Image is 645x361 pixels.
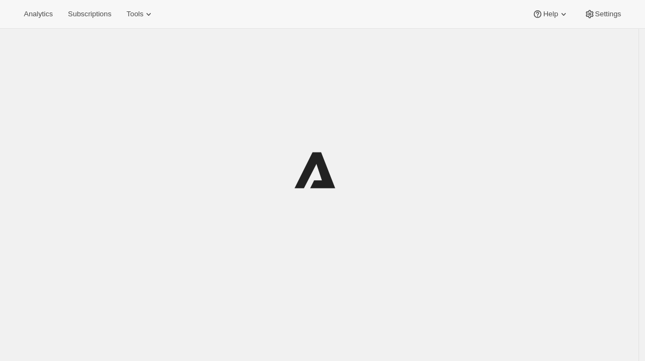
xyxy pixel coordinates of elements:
[126,10,143,18] span: Tools
[578,7,628,22] button: Settings
[595,10,621,18] span: Settings
[68,10,111,18] span: Subscriptions
[120,7,161,22] button: Tools
[543,10,558,18] span: Help
[17,7,59,22] button: Analytics
[61,7,118,22] button: Subscriptions
[24,10,53,18] span: Analytics
[526,7,575,22] button: Help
